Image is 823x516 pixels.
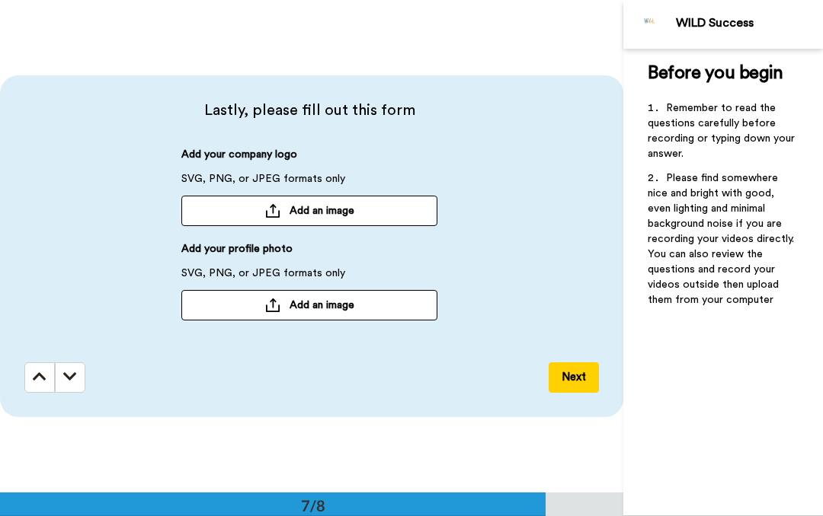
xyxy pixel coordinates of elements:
div: WILD Success [676,16,822,30]
span: Lastly, please fill out this form [24,100,594,121]
button: Add an image [181,290,437,320]
span: Please find somewhere nice and bright with good, even lighting and minimal background noise if yo... [648,173,797,305]
span: Add an image [290,298,354,313]
span: Add an image [290,203,354,218]
span: SVG, PNG, or JPEG formats only [181,171,345,196]
button: Add an image [181,196,437,226]
div: 7/8 [277,495,350,516]
span: Remember to read the questions carefully before recording or typing down your answer. [648,103,798,159]
button: Next [549,362,599,393]
span: Add your profile photo [181,241,293,266]
span: SVG, PNG, or JPEG formats only [181,266,345,290]
span: Add your company logo [181,147,297,171]
img: Profile Image [632,6,668,43]
span: Before you begin [648,64,783,82]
